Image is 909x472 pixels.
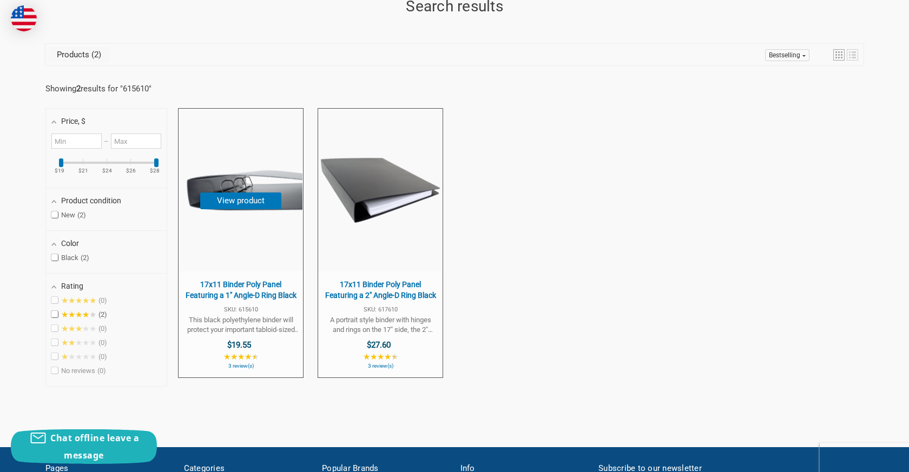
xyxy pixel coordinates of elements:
[833,49,845,61] a: View grid mode
[51,367,106,375] span: No reviews
[324,307,437,313] span: SKU: 617610
[200,192,281,209] button: View product
[61,296,96,305] span: ★★★★★
[78,117,85,125] span: , $
[111,134,161,149] input: Maximum value
[51,211,86,220] span: New
[89,50,101,59] span: 2
[97,367,106,375] span: 0
[318,109,443,377] a: 17x11 Binder Poly Panel Featuring a 2
[179,129,302,252] img: 17x11 Binder Poly Panel Featuring a 1" Angle-D Ring Black
[96,168,118,174] ins: $24
[179,109,303,377] a: 17x11 Binder Poly Panel Featuring a 1
[765,49,809,61] a: Sort options
[98,338,107,347] span: 0
[223,353,259,361] span: ★★★★★
[45,84,175,94] div: Showing results for " "
[847,49,858,61] a: View list mode
[98,324,107,333] span: 0
[227,340,251,350] span: $19.55
[61,239,79,248] span: Color
[61,353,96,361] span: ★★★★★
[98,310,107,318] span: 2
[184,315,298,335] span: This black polyethylene binder will protect your important tabloid-sized documents, and it's an a...
[48,168,71,174] ins: $19
[77,211,86,219] span: 2
[120,168,142,174] ins: $26
[50,432,139,461] span: Chat offline leave a message
[98,296,107,304] span: 0
[324,315,437,335] span: A portrait style binder with hinges and rings on the 17" side, the 2" Angle-D ring allows for sta...
[81,254,89,262] span: 2
[324,280,437,301] span: 17x11 Binder Poly Panel Featuring a 2" Angle-D Ring Black
[98,353,107,361] span: 0
[61,310,96,319] span: ★★★★★
[72,168,95,174] ins: $21
[11,429,157,464] button: Chat offline leave a message
[143,168,166,174] ins: $28
[61,117,85,125] span: Price
[769,51,800,59] span: Bestselling
[102,137,110,145] span: –
[184,363,298,369] span: 3 review(s)
[61,282,83,290] span: Rating
[61,324,96,333] span: ★★★★★
[367,340,391,350] span: $27.60
[820,443,909,472] iframe: Google Customer Reviews
[51,134,102,149] input: Minimum value
[51,254,89,262] span: Black
[61,338,96,347] span: ★★★★★
[324,363,437,369] span: 3 review(s)
[363,353,398,361] span: ★★★★★
[49,47,109,62] a: View Products Tab
[123,84,149,94] a: 615610
[61,196,121,205] span: Product condition
[184,307,298,313] span: SKU: 615610
[11,5,37,31] img: duty and tax information for United States
[76,84,81,94] b: 2
[184,280,298,301] span: 17x11 Binder Poly Panel Featuring a 1" Angle-D Ring Black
